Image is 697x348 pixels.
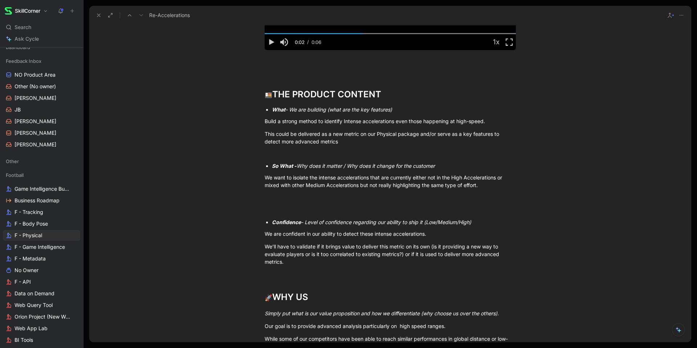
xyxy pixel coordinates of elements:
[3,93,80,104] a: [PERSON_NAME]
[265,294,272,302] span: 🚀
[15,94,56,102] span: [PERSON_NAME]
[6,158,19,165] span: Other
[15,255,46,262] span: F - Metadata
[3,195,80,206] a: Business Roadmap
[3,335,80,345] a: BI Tools
[3,183,80,194] a: Game Intelligence Bugs
[15,209,43,216] span: F - Tracking
[285,106,392,113] em: - We are building (what are the key features)
[15,267,38,274] span: No Owner
[15,141,56,148] span: [PERSON_NAME]
[265,243,516,266] div: We’ll have to validate if it brings value to deliver this metric on its own (is it providing a ne...
[3,56,80,150] div: Feedback InboxNO Product AreaOther (No owner)[PERSON_NAME]JB[PERSON_NAME][PERSON_NAME][PERSON_NAME]
[272,163,297,169] em: So What -
[15,302,53,309] span: Web Query Tool
[3,42,80,55] div: Dashboard
[3,22,80,33] div: Search
[3,218,80,229] a: F - Body Pose
[15,243,65,251] span: F - Game Intelligence
[15,278,31,286] span: F - API
[265,174,516,189] div: We want to isolate the intense accelerations that are currently either not in the High Accelerati...
[3,207,80,218] a: F - Tracking
[15,185,70,193] span: Game Intelligence Bugs
[3,253,80,264] a: F - Metadata
[15,336,33,344] span: BI Tools
[278,34,291,50] button: Mute
[3,276,80,287] a: F - API
[3,156,80,169] div: Other
[15,129,56,137] span: [PERSON_NAME]
[3,288,80,299] a: Data on Demand
[301,219,471,225] em: - Level of confidence regarding our ability to ship it (Low/Medium/High)
[3,311,80,322] a: Orion Project (New Web App)
[272,219,301,225] em: Confidence
[15,118,56,125] span: [PERSON_NAME]
[3,230,80,241] a: F - Physical
[3,69,80,80] a: NO Product Area
[3,300,80,311] a: Web Query Tool
[15,35,39,43] span: Ask Cycle
[307,39,309,45] span: /
[5,7,12,15] img: SkillCorner
[3,104,80,115] a: JB
[265,310,499,316] em: Simply put what is our value proposition and how we differentiate (why choose us over the others).
[265,33,516,34] div: Progress Bar
[3,33,80,44] a: Ask Cycle
[503,34,516,50] button: Fullscreen
[15,83,56,90] span: Other (No owner)
[15,71,56,78] span: NO Product Area
[265,322,516,330] div: Our goal is to provide advanced analysis particularly on high speed ranges.
[297,163,435,169] em: Why does it matter / Why does it change for the customer
[3,323,80,334] a: Web App Lab
[311,39,321,45] span: 0:06
[15,197,60,204] span: Business Roadmap
[3,116,80,127] a: [PERSON_NAME]
[15,290,54,297] span: Data on Demand
[15,232,42,239] span: F - Physical
[265,230,516,238] div: We are confident in our ability to detect these intense accelerations.
[3,265,80,276] a: No Owner
[15,8,40,14] h1: SkillCorner
[265,88,516,101] div: THE PRODUCT CONTENT
[3,56,80,66] div: Feedback Inbox
[6,171,24,179] span: Football
[6,57,41,65] span: Feedback Inbox
[265,34,278,50] button: Play
[265,117,516,125] div: Build a strong method to identify Intense accelerations even those happening at high-speed.
[15,23,31,32] span: Search
[265,291,516,304] div: WHY US
[3,156,80,167] div: Other
[3,242,80,252] a: F - Game Intelligence
[3,128,80,138] a: [PERSON_NAME]
[272,106,285,113] em: What
[3,170,80,181] div: Football
[15,325,48,332] span: Web App Lab
[149,11,190,20] span: Re-Accelerations
[295,39,305,45] span: 0:02
[15,220,48,227] span: F - Body Pose
[265,130,516,145] div: This could be delivered as a new metric on our Physical package and/or serve as a key features to...
[265,92,272,99] span: 🍱
[3,81,80,92] a: Other (No owner)
[490,34,503,50] button: Playback Rate
[15,106,21,113] span: JB
[15,313,72,320] span: Orion Project (New Web App)
[3,6,50,16] button: SkillCornerSkillCorner
[3,139,80,150] a: [PERSON_NAME]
